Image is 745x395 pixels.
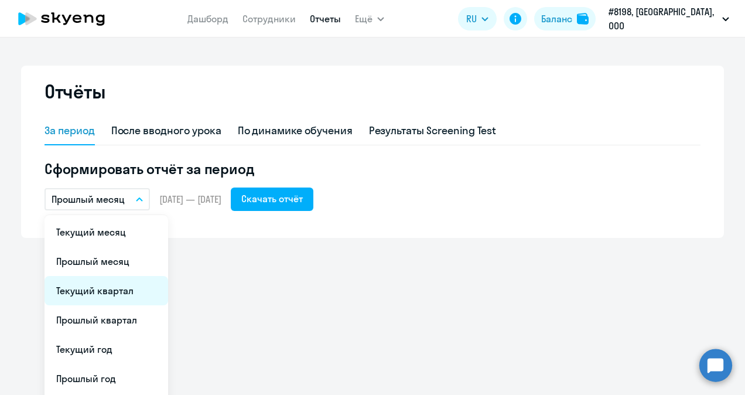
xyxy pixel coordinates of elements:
div: После вводного урока [111,123,221,138]
div: Баланс [541,12,572,26]
p: Прошлый месяц [52,192,125,206]
button: #8198, [GEOGRAPHIC_DATA], ООО [603,5,735,33]
img: balance [577,13,589,25]
button: Ещё [355,7,384,30]
div: Результаты Screening Test [369,123,497,138]
a: Сотрудники [242,13,296,25]
p: #8198, [GEOGRAPHIC_DATA], ООО [609,5,717,33]
span: [DATE] — [DATE] [159,193,221,206]
span: Ещё [355,12,372,26]
button: Балансbalance [534,7,596,30]
a: Отчеты [310,13,341,25]
a: Дашборд [187,13,228,25]
div: Скачать отчёт [241,192,303,206]
span: RU [466,12,477,26]
button: RU [458,7,497,30]
button: Прошлый месяц [45,188,150,210]
h2: Отчёты [45,80,105,103]
div: За период [45,123,95,138]
h5: Сформировать отчёт за период [45,159,700,178]
div: По динамике обучения [238,123,353,138]
button: Скачать отчёт [231,188,313,211]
